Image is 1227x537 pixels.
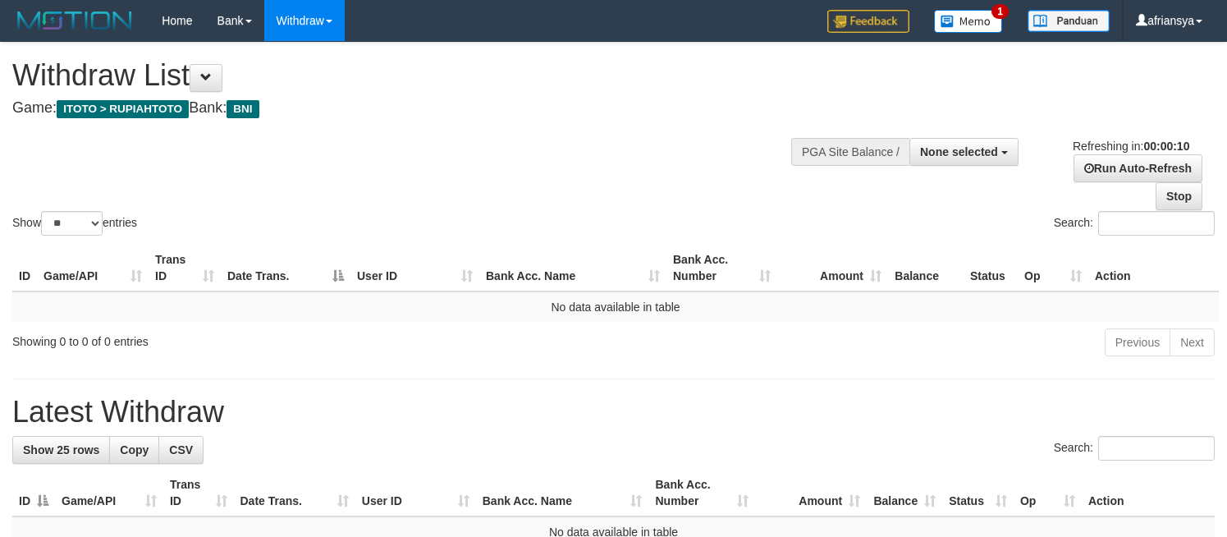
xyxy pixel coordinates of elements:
th: Action [1082,470,1215,516]
a: Copy [109,436,159,464]
th: Bank Acc. Name: activate to sort column ascending [479,245,666,291]
img: Button%20Memo.svg [934,10,1003,33]
input: Search: [1098,436,1215,461]
th: Date Trans.: activate to sort column ascending [234,470,355,516]
a: Run Auto-Refresh [1074,154,1202,182]
input: Search: [1098,211,1215,236]
a: CSV [158,436,204,464]
span: 1 [991,4,1009,19]
th: Bank Acc. Number: activate to sort column ascending [666,245,777,291]
strong: 00:00:10 [1143,140,1189,153]
span: Copy [120,443,149,457]
span: CSV [169,443,193,457]
th: User ID: activate to sort column ascending [350,245,479,291]
th: Balance: activate to sort column ascending [867,470,942,516]
th: Bank Acc. Number: activate to sort column ascending [648,470,754,516]
a: Stop [1156,182,1202,210]
a: Next [1170,328,1215,356]
th: Game/API: activate to sort column ascending [55,470,163,516]
img: MOTION_logo.png [12,8,137,33]
th: Trans ID: activate to sort column ascending [149,245,221,291]
a: Previous [1105,328,1170,356]
th: Status: activate to sort column ascending [942,470,1014,516]
button: None selected [909,138,1019,166]
th: Status [964,245,1018,291]
span: ITOTO > RUPIAHTOTO [57,100,189,118]
span: Refreshing in: [1073,140,1189,153]
img: Feedback.jpg [827,10,909,33]
th: Trans ID: activate to sort column ascending [163,470,234,516]
h4: Game: Bank: [12,100,802,117]
span: None selected [920,145,998,158]
label: Search: [1054,436,1215,461]
label: Show entries [12,211,137,236]
div: PGA Site Balance / [791,138,909,166]
th: Date Trans.: activate to sort column descending [221,245,350,291]
th: Game/API: activate to sort column ascending [37,245,149,291]
th: Amount: activate to sort column ascending [755,470,867,516]
span: BNI [227,100,259,118]
span: Show 25 rows [23,443,99,457]
th: Amount: activate to sort column ascending [777,245,888,291]
th: Action [1088,245,1219,291]
a: Show 25 rows [12,436,110,464]
label: Search: [1054,211,1215,236]
img: panduan.png [1028,10,1110,32]
th: ID: activate to sort column descending [12,470,55,516]
h1: Latest Withdraw [12,396,1215,429]
th: Balance [888,245,964,291]
div: Showing 0 to 0 of 0 entries [12,327,499,350]
th: Op: activate to sort column ascending [1018,245,1088,291]
td: No data available in table [12,291,1219,322]
th: ID [12,245,37,291]
th: Bank Acc. Name: activate to sort column ascending [476,470,649,516]
th: Op: activate to sort column ascending [1014,470,1082,516]
th: User ID: activate to sort column ascending [355,470,476,516]
select: Showentries [41,211,103,236]
h1: Withdraw List [12,59,802,92]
